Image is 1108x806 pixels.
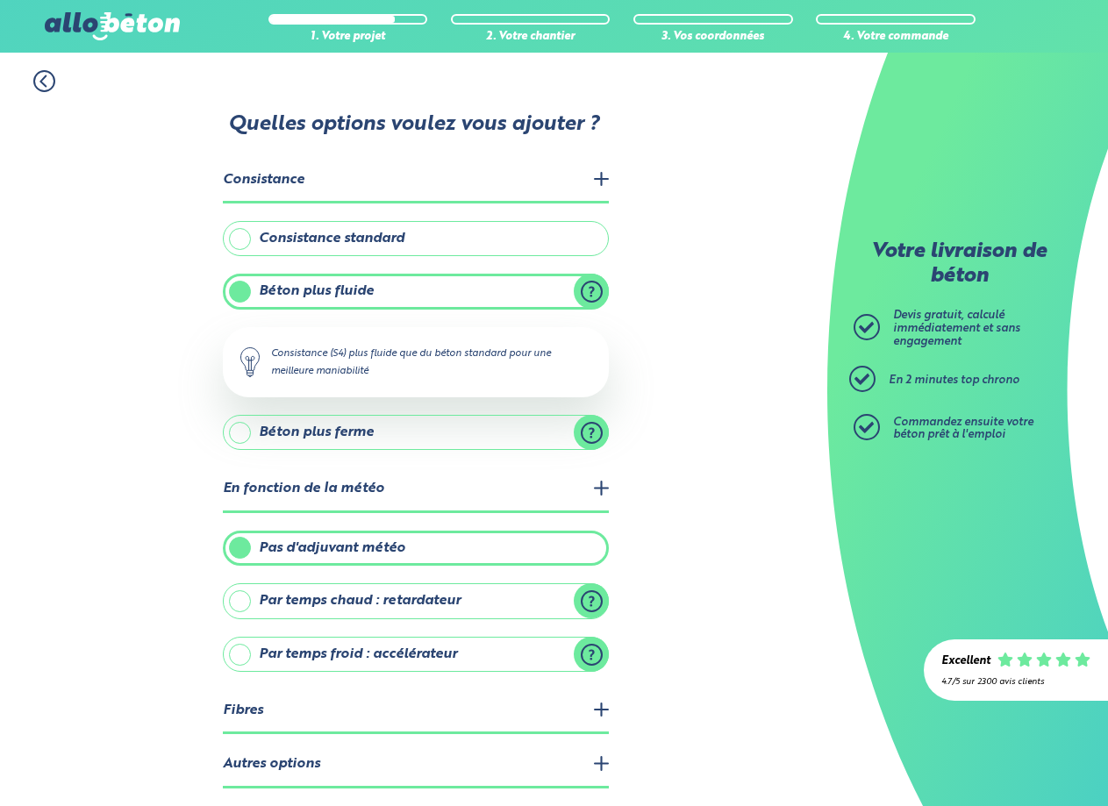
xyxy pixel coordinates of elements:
label: Par temps chaud : retardateur [223,583,609,618]
div: 4.7/5 sur 2300 avis clients [941,677,1090,687]
div: 2. Votre chantier [451,31,611,44]
span: En 2 minutes top chrono [889,374,1019,386]
label: Consistance standard [223,221,609,256]
label: Béton plus ferme [223,415,609,450]
p: Votre livraison de béton [858,240,1060,289]
legend: Consistance [223,159,609,203]
div: 1. Votre projet [268,31,428,44]
div: 4. Votre commande [816,31,976,44]
div: Consistance (S4) plus fluide que du béton standard pour une meilleure maniabilité [223,327,609,397]
label: Pas d'adjuvant météo [223,531,609,566]
legend: En fonction de la météo [223,467,609,512]
span: Devis gratuit, calculé immédiatement et sans engagement [893,310,1020,346]
span: Commandez ensuite votre béton prêt à l'emploi [893,417,1033,441]
legend: Fibres [223,689,609,734]
img: allobéton [45,12,180,40]
label: Par temps froid : accélérateur [223,637,609,672]
div: Excellent [941,655,990,668]
p: Quelles options voulez vous ajouter ? [221,113,607,138]
legend: Autres options [223,743,609,788]
iframe: Help widget launcher [952,738,1089,787]
label: Béton plus fluide [223,274,609,309]
div: 3. Vos coordonnées [633,31,793,44]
